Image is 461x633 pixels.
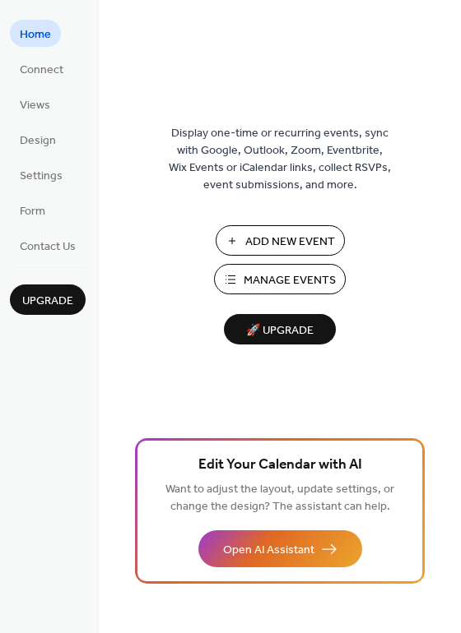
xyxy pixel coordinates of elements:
[10,196,55,224] a: Form
[10,126,66,153] a: Design
[10,232,86,259] a: Contact Us
[214,264,346,294] button: Manage Events
[22,293,73,310] span: Upgrade
[10,55,73,82] a: Connect
[234,320,326,342] span: 🚀 Upgrade
[198,454,362,477] span: Edit Your Calendar with AI
[20,238,76,256] span: Contact Us
[10,20,61,47] a: Home
[10,90,60,118] a: Views
[20,62,63,79] span: Connect
[10,284,86,315] button: Upgrade
[198,530,362,567] button: Open AI Assistant
[223,542,314,559] span: Open AI Assistant
[20,132,56,150] span: Design
[216,225,345,256] button: Add New Event
[169,125,391,194] span: Display one-time or recurring events, sync with Google, Outlook, Zoom, Eventbrite, Wix Events or ...
[20,203,45,220] span: Form
[20,26,51,44] span: Home
[20,97,50,114] span: Views
[165,478,394,518] span: Want to adjust the layout, update settings, or change the design? The assistant can help.
[224,314,336,344] button: 🚀 Upgrade
[245,233,335,251] span: Add New Event
[20,168,63,185] span: Settings
[10,161,72,188] a: Settings
[244,272,336,289] span: Manage Events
